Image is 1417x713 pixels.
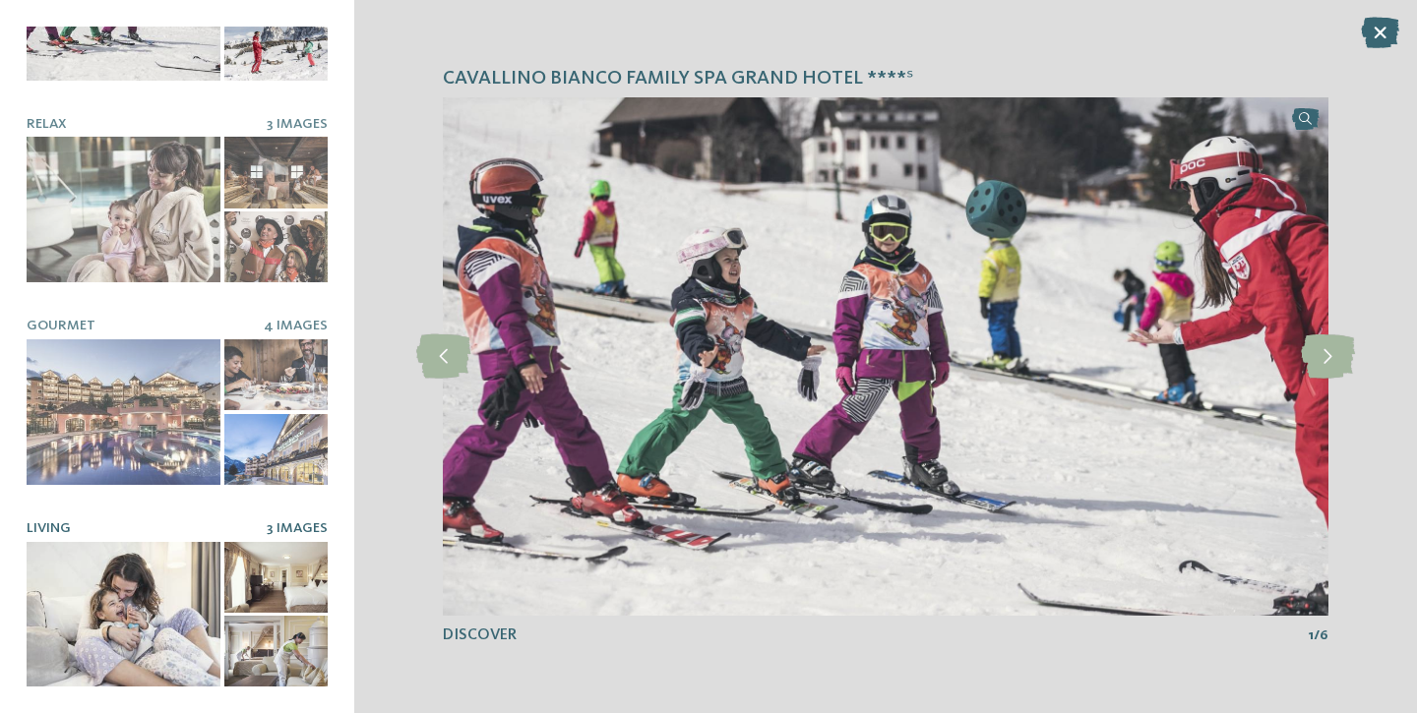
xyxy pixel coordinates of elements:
span: Relax [27,117,67,131]
span: Cavallino Bianco Family Spa Grand Hotel ****ˢ [443,66,913,93]
span: 4 Images [264,319,328,332]
span: Gourmet [27,319,95,332]
span: Discover [443,627,517,643]
span: 6 [1320,625,1328,645]
span: 3 Images [267,117,328,131]
span: Living [27,521,71,535]
span: / [1314,625,1320,645]
span: 1 [1309,625,1314,645]
img: Cavallino Bianco Family Spa Grand Hotel ****ˢ [443,97,1328,616]
span: 3 Images [267,521,328,535]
